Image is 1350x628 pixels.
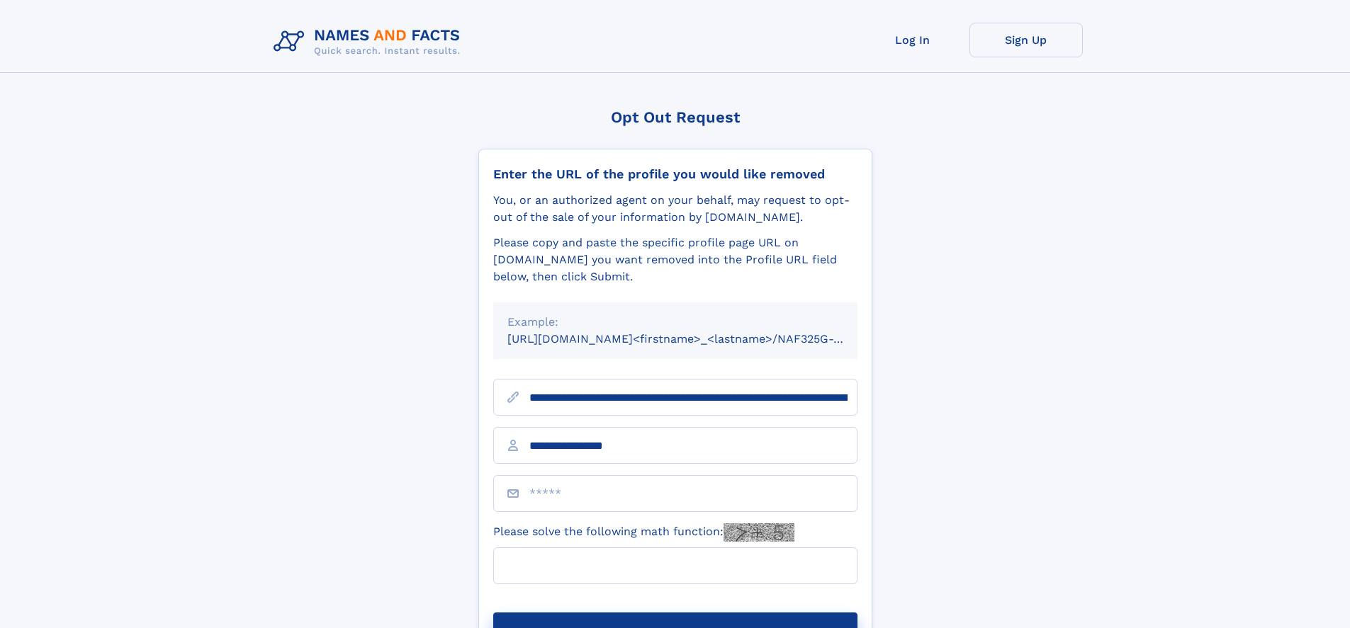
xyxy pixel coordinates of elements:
small: [URL][DOMAIN_NAME]<firstname>_<lastname>/NAF325G-xxxxxxxx [507,332,884,346]
div: Please copy and paste the specific profile page URL on [DOMAIN_NAME] you want removed into the Pr... [493,234,857,285]
a: Sign Up [969,23,1083,57]
div: Example: [507,314,843,331]
label: Please solve the following math function: [493,523,794,542]
div: You, or an authorized agent on your behalf, may request to opt-out of the sale of your informatio... [493,192,857,226]
div: Opt Out Request [478,108,872,126]
div: Enter the URL of the profile you would like removed [493,166,857,182]
img: Logo Names and Facts [268,23,472,61]
a: Log In [856,23,969,57]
